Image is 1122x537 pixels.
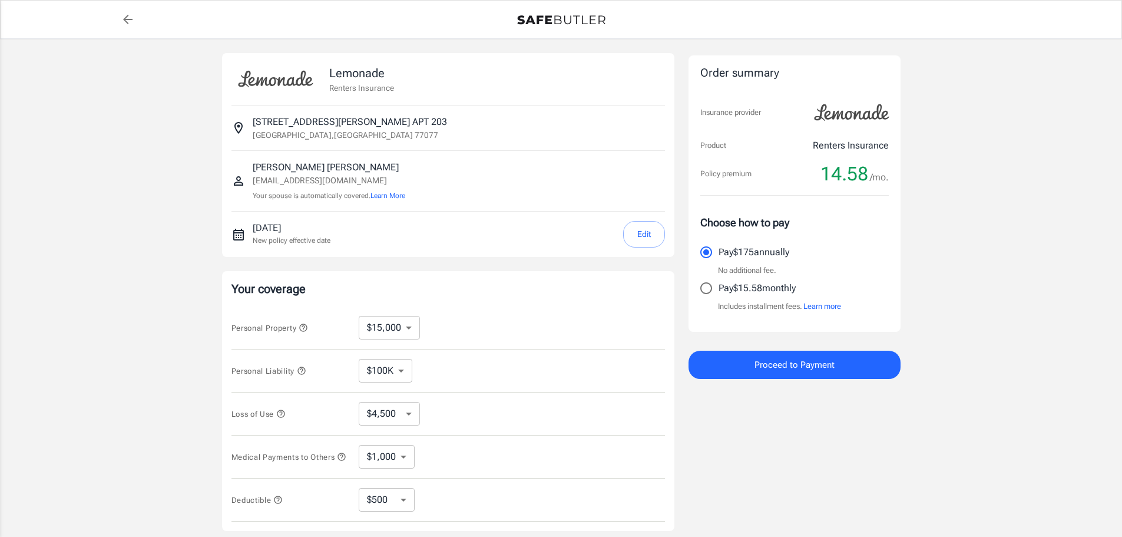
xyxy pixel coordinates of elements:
p: Your spouse is automatically covered. [253,190,405,202]
button: Deductible [231,493,283,507]
img: Lemonade [231,62,320,95]
button: Edit [623,221,665,248]
span: Proceed to Payment [754,357,835,373]
p: Choose how to pay [700,215,889,230]
span: /mo. [870,169,889,186]
p: Insurance provider [700,107,761,118]
button: Personal Property [231,321,308,335]
div: Order summary [700,65,889,82]
span: Loss of Use [231,410,286,419]
p: [PERSON_NAME] [PERSON_NAME] [253,160,405,174]
p: Pay $175 annually [719,245,789,259]
p: Renters Insurance [813,139,889,153]
button: Proceed to Payment [689,351,901,379]
button: Personal Liability [231,364,306,378]
span: Personal Property [231,324,308,332]
button: Loss of Use [231,407,286,421]
p: Renters Insurance [329,82,394,94]
p: Pay $15.58 monthly [719,281,796,295]
p: [EMAIL_ADDRESS][DOMAIN_NAME] [253,174,405,187]
svg: Insured person [231,174,246,188]
p: Policy premium [700,168,752,180]
span: 14.58 [820,162,868,186]
a: back to quotes [116,8,140,31]
span: Deductible [231,496,283,505]
p: [GEOGRAPHIC_DATA] , [GEOGRAPHIC_DATA] 77077 [253,129,438,141]
span: Personal Liability [231,367,306,375]
button: Learn More [370,190,405,201]
span: Medical Payments to Others [231,453,347,462]
img: Back to quotes [517,15,605,25]
svg: Insured address [231,121,246,135]
p: No additional fee. [718,265,776,276]
svg: New policy start date [231,228,246,242]
p: Includes installment fees. [718,301,841,312]
p: [STREET_ADDRESS][PERSON_NAME] APT 203 [253,115,447,129]
p: Product [700,140,726,151]
button: Medical Payments to Others [231,450,347,464]
p: Lemonade [329,64,394,82]
p: Your coverage [231,281,665,297]
img: Lemonade [807,96,896,129]
button: Learn more [803,301,841,312]
p: [DATE] [253,221,330,235]
p: New policy effective date [253,235,330,246]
